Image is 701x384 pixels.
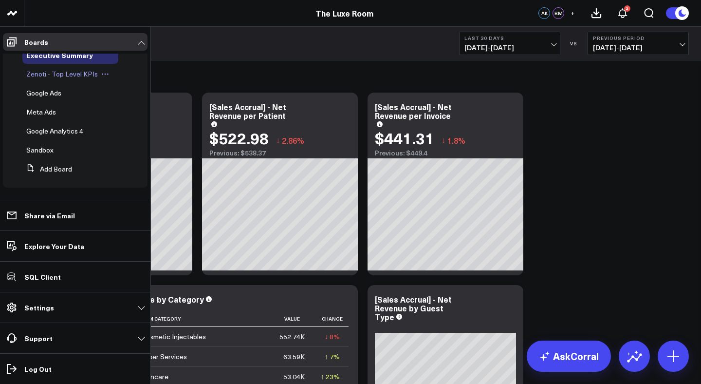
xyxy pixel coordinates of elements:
[325,352,340,362] div: ↑ 7%
[527,341,611,372] a: AskCorral
[24,365,52,373] p: Log Out
[447,135,465,146] span: 1.8%
[3,268,148,286] a: SQL Client
[283,352,305,362] div: 63.59K
[375,101,452,121] div: [Sales Accrual] - Net Revenue per Invoice
[321,372,340,382] div: ↑ 23%
[26,69,98,78] span: Zenoti - Top Level KPIs
[141,311,276,327] th: Item Category
[26,70,98,78] a: Zenoti - Top Level KPIs
[464,44,555,52] span: [DATE] - [DATE]
[276,311,314,327] th: Value
[22,160,72,178] button: Add Board
[26,126,83,135] span: Google Analytics 4
[24,304,54,311] p: Settings
[571,10,575,17] span: +
[315,8,373,19] a: The Luxe Room
[26,108,56,116] a: Meta Ads
[276,134,280,147] span: ↓
[26,51,93,59] a: Executive Summary
[538,7,550,19] div: AK
[375,294,452,322] div: [Sales Accrual] - Net Revenue by Guest Type
[567,7,578,19] button: +
[283,372,305,382] div: 53.04K
[26,50,93,60] span: Executive Summary
[24,273,61,281] p: SQL Client
[464,35,555,41] b: Last 30 Days
[209,101,286,121] div: [Sales Accrual] - Net Revenue per Patient
[141,332,206,342] div: Cosmetic Injectables
[26,146,54,154] a: Sandbox
[588,32,689,55] button: Previous Period[DATE]-[DATE]
[26,88,61,97] span: Google Ads
[624,5,630,12] div: 2
[459,32,560,55] button: Last 30 Days[DATE]-[DATE]
[26,145,54,154] span: Sandbox
[565,40,583,46] div: VS
[3,360,148,378] a: Log Out
[282,135,304,146] span: 2.86%
[553,7,564,19] div: BM
[593,44,683,52] span: [DATE] - [DATE]
[279,332,305,342] div: 552.74K
[314,311,349,327] th: Change
[141,352,187,362] div: Laser Services
[24,211,75,219] p: Share via Email
[209,129,269,147] div: $522.98
[375,129,434,147] div: $441.31
[26,89,61,97] a: Google Ads
[26,127,83,135] a: Google Analytics 4
[26,107,56,116] span: Meta Ads
[24,38,48,46] p: Boards
[325,332,340,342] div: ↓ 8%
[593,35,683,41] b: Previous Period
[24,334,53,342] p: Support
[375,149,516,157] div: Previous: $449.4
[141,372,168,382] div: Skincare
[442,134,445,147] span: ↓
[209,149,350,157] div: Previous: $538.37
[24,242,84,250] p: Explore Your Data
